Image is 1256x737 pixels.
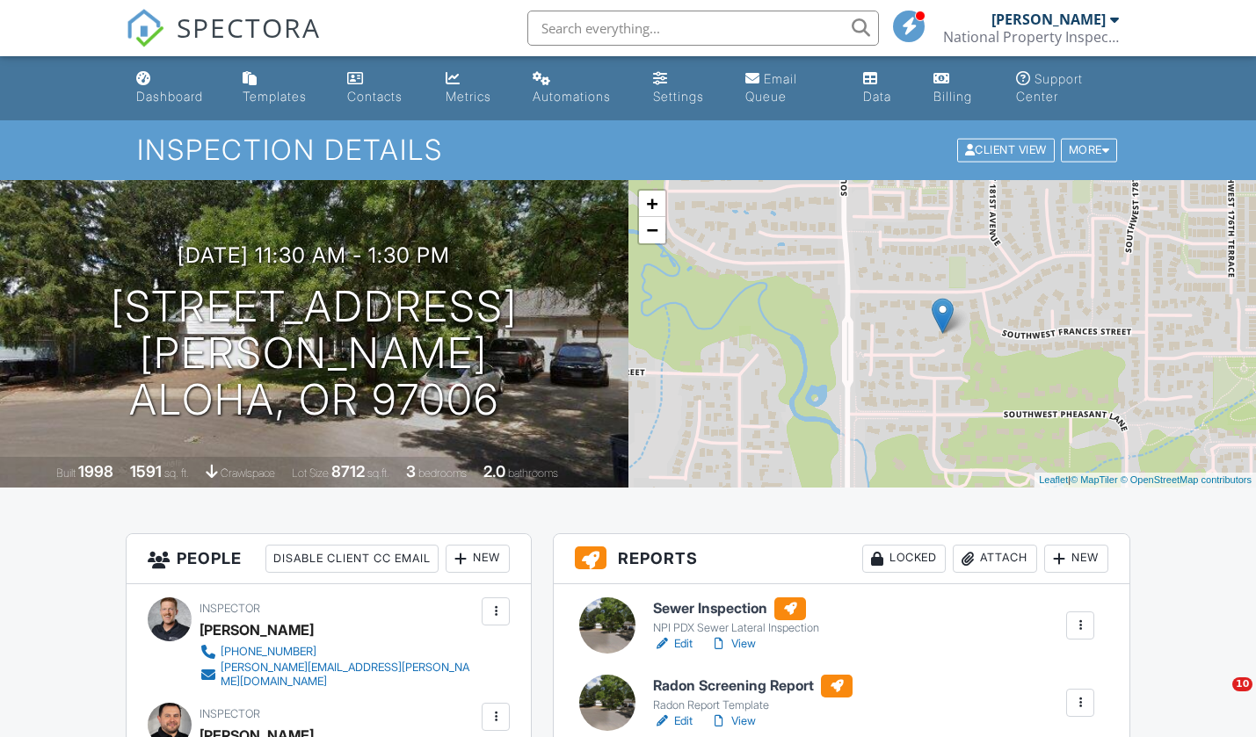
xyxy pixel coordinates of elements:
[340,63,424,113] a: Contacts
[56,466,76,480] span: Built
[856,63,912,113] a: Data
[953,545,1037,573] div: Attach
[178,243,450,267] h3: [DATE] 11:30 am - 1:30 pm
[745,71,797,104] div: Email Queue
[653,89,704,104] div: Settings
[533,89,611,104] div: Automations
[991,11,1106,28] div: [PERSON_NAME]
[1016,71,1083,104] div: Support Center
[639,191,665,217] a: Zoom in
[200,707,260,720] span: Inspector
[926,63,995,113] a: Billing
[863,89,891,104] div: Data
[1232,677,1252,691] span: 10
[653,675,853,713] a: Radon Screening Report Radon Report Template
[653,712,693,730] a: Edit
[943,28,1119,46] div: National Property Inspections, PDX Metro
[78,462,113,480] div: 1998
[653,675,853,697] h6: Radon Screening Report
[292,466,329,480] span: Lot Size
[439,63,512,113] a: Metrics
[653,698,853,712] div: Radon Report Template
[418,466,467,480] span: bedrooms
[483,462,505,480] div: 2.0
[862,545,946,573] div: Locked
[127,534,531,584] h3: People
[367,466,389,480] span: sq.ft.
[554,534,1129,584] h3: Reports
[653,597,819,636] a: Sewer Inspection NPI PDX Sewer Lateral Inspection
[1121,474,1252,485] a: © OpenStreetMap contributors
[1196,677,1238,719] iframe: Intercom live chat
[347,89,403,104] div: Contacts
[508,466,558,480] span: bathrooms
[446,545,510,573] div: New
[526,63,632,113] a: Automations (Basic)
[710,635,756,653] a: View
[738,63,842,113] a: Email Queue
[653,635,693,653] a: Edit
[126,24,321,61] a: SPECTORA
[221,466,275,480] span: crawlspace
[1039,474,1068,485] a: Leaflet
[1071,474,1118,485] a: © MapTiler
[933,89,972,104] div: Billing
[200,661,477,689] a: [PERSON_NAME][EMAIL_ADDRESS][PERSON_NAME][DOMAIN_NAME]
[653,597,819,620] h6: Sewer Inspection
[1061,139,1118,163] div: More
[200,602,260,615] span: Inspector
[1035,473,1256,488] div: |
[653,621,819,635] div: NPI PDX Sewer Lateral Inspection
[957,139,1055,163] div: Client View
[331,462,365,480] div: 8712
[200,617,314,643] div: [PERSON_NAME]
[243,89,307,104] div: Templates
[1044,545,1108,573] div: New
[639,217,665,243] a: Zoom out
[177,9,321,46] span: SPECTORA
[136,89,203,104] div: Dashboard
[265,545,439,573] div: Disable Client CC Email
[446,89,491,104] div: Metrics
[1009,63,1128,113] a: Support Center
[129,63,222,113] a: Dashboard
[406,462,416,480] div: 3
[28,284,600,423] h1: [STREET_ADDRESS][PERSON_NAME] Aloha, OR 97006
[236,63,326,113] a: Templates
[710,712,756,730] a: View
[221,645,316,659] div: [PHONE_NUMBER]
[527,11,879,46] input: Search everything...
[137,134,1120,165] h1: Inspection Details
[126,9,164,47] img: The Best Home Inspection Software - Spectora
[130,462,162,480] div: 1591
[955,142,1059,155] a: Client View
[221,661,477,689] div: [PERSON_NAME][EMAIL_ADDRESS][PERSON_NAME][DOMAIN_NAME]
[164,466,189,480] span: sq. ft.
[646,63,724,113] a: Settings
[200,643,477,661] a: [PHONE_NUMBER]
